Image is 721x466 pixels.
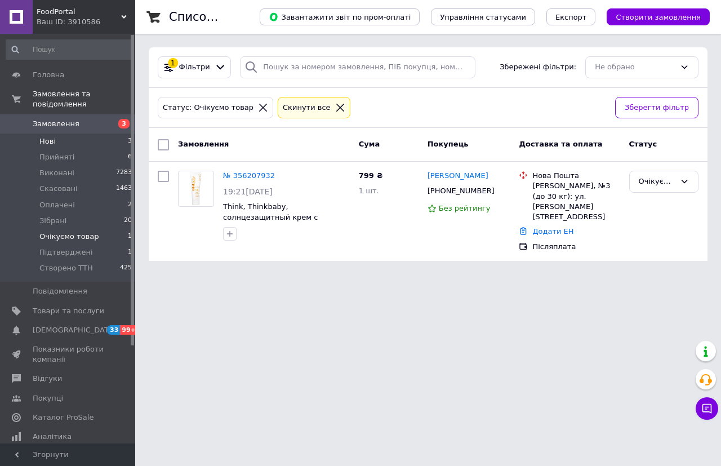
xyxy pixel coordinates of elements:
span: Експорт [555,13,587,21]
span: Cума [359,140,380,148]
span: Підтверджені [39,247,93,258]
img: Фото товару [184,171,207,206]
span: Покупець [428,140,469,148]
span: Аналітика [33,432,72,442]
span: Без рейтингу [439,204,491,212]
a: Створити замовлення [595,12,710,21]
div: Статус: Очікуємо товар [161,102,256,114]
span: Створено ТТН [39,263,93,273]
span: Виконані [39,168,74,178]
span: [DEMOGRAPHIC_DATA] [33,325,116,335]
div: 1 [168,58,178,68]
a: Think, Thinkbaby, солнцезащитный крем с оксидом цинка, SPF 50, 89 мл [223,202,337,232]
span: Повідомлення [33,286,87,296]
input: Пошук за номером замовлення, ПІБ покупця, номером телефону, Email, номером накладної [240,56,475,78]
span: 99+ [120,325,139,335]
span: 2 [128,200,132,210]
span: Очікуємо товар [39,232,99,242]
span: Збережені фільтри: [500,62,576,73]
a: Фото товару [178,171,214,207]
span: 1463 [116,184,132,194]
span: FoodPortal [37,7,121,17]
span: Оплачені [39,200,75,210]
button: Зберегти фільтр [615,97,698,119]
span: Нові [39,136,56,147]
span: 799 ₴ [359,171,383,180]
span: 3 [118,119,130,128]
div: [PERSON_NAME], №3 (до 30 кг): ул. [PERSON_NAME][STREET_ADDRESS] [532,181,620,222]
span: 33 [107,325,120,335]
span: Замовлення [33,119,79,129]
span: 425 [120,263,132,273]
div: Cкинути все [281,102,333,114]
span: Покупці [33,393,63,403]
button: Створити замовлення [607,8,710,25]
button: Чат з покупцем [696,397,718,420]
span: 1 [128,247,132,258]
span: Доставка та оплата [519,140,602,148]
span: 3 [128,136,132,147]
span: Відгуки [33,374,62,384]
div: Післяплата [532,242,620,252]
span: Зберегти фільтр [625,102,689,114]
span: 7283 [116,168,132,178]
button: Завантажити звіт по пром-оплаті [260,8,420,25]
span: 1 [128,232,132,242]
span: Товари та послуги [33,306,104,316]
span: Замовлення та повідомлення [33,89,135,109]
span: 1 шт. [359,187,379,195]
div: Нова Пошта [532,171,620,181]
span: Завантажити звіт по пром-оплаті [269,12,411,22]
span: Створити замовлення [616,13,701,21]
a: № 356207932 [223,171,275,180]
span: Скасовані [39,184,78,194]
span: 20 [124,216,132,226]
div: Очікуємо товар [639,176,675,188]
div: Ваш ID: 3910586 [37,17,135,27]
span: Замовлення [178,140,229,148]
a: Додати ЕН [532,227,573,236]
div: Не обрано [595,61,675,73]
span: Головна [33,70,64,80]
span: Фільтри [179,62,210,73]
span: [PHONE_NUMBER] [428,187,495,195]
button: Управління статусами [431,8,535,25]
span: 6 [128,152,132,162]
span: Статус [629,140,657,148]
h1: Список замовлень [169,10,283,24]
a: [PERSON_NAME] [428,171,488,181]
span: Каталог ProSale [33,412,94,423]
button: Експорт [546,8,596,25]
span: Прийняті [39,152,74,162]
span: 19:21[DATE] [223,187,273,196]
input: Пошук [6,39,133,60]
span: Зібрані [39,216,66,226]
span: Управління статусами [440,13,526,21]
span: Показники роботи компанії [33,344,104,365]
